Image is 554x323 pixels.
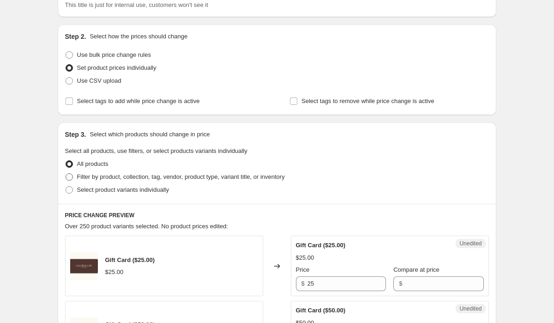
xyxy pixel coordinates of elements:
[296,253,314,262] div: $25.00
[77,77,121,84] span: Use CSV upload
[301,280,305,287] span: $
[65,147,247,154] span: Select all products, use filters, or select products variants individually
[459,305,482,312] span: Unedited
[301,98,434,104] span: Select tags to remove while price change is active
[399,280,402,287] span: $
[65,212,489,219] h6: PRICE CHANGE PREVIEW
[77,186,169,193] span: Select product variants individually
[296,307,346,314] span: Gift Card ($50.00)
[90,130,210,139] p: Select which products should change in price
[77,51,151,58] span: Use bulk price change rules
[77,98,200,104] span: Select tags to add while price change is active
[90,32,187,41] p: Select how the prices should change
[296,266,310,273] span: Price
[296,242,346,249] span: Gift Card ($25.00)
[393,266,440,273] span: Compare at price
[105,268,124,277] div: $25.00
[70,252,98,280] img: 1_2d9c89ef-d675-4006-a3ce-d4c0cc8706b5_80x.png
[77,64,157,71] span: Set product prices individually
[65,223,228,230] span: Over 250 product variants selected. No product prices edited:
[77,160,108,167] span: All products
[105,256,155,263] span: Gift Card ($25.00)
[65,1,208,8] span: This title is just for internal use, customers won't see it
[65,130,86,139] h2: Step 3.
[77,173,285,180] span: Filter by product, collection, tag, vendor, product type, variant title, or inventory
[65,32,86,41] h2: Step 2.
[459,240,482,247] span: Unedited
